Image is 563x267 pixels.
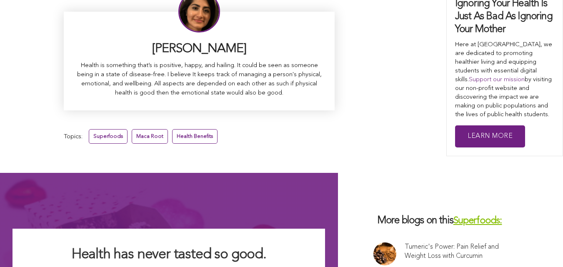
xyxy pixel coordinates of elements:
[76,61,322,98] p: Health is something that’s is positive, happy, and hailing. It could be seen as someone being in ...
[64,131,83,142] span: Topics:
[76,41,322,57] h3: [PERSON_NAME]
[453,216,502,226] a: Superfoods:
[521,227,563,267] iframe: Chat Widget
[89,129,128,144] a: Superfoods
[405,242,520,261] a: Tumeric's Power: Pain Relief and Weight Loss with Curcumin
[455,125,525,147] a: Learn More
[373,215,528,227] h3: More blogs on this
[132,129,168,144] a: Maca Root
[29,245,308,264] h2: Health has never tasted so good.
[172,129,218,144] a: Health Benefits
